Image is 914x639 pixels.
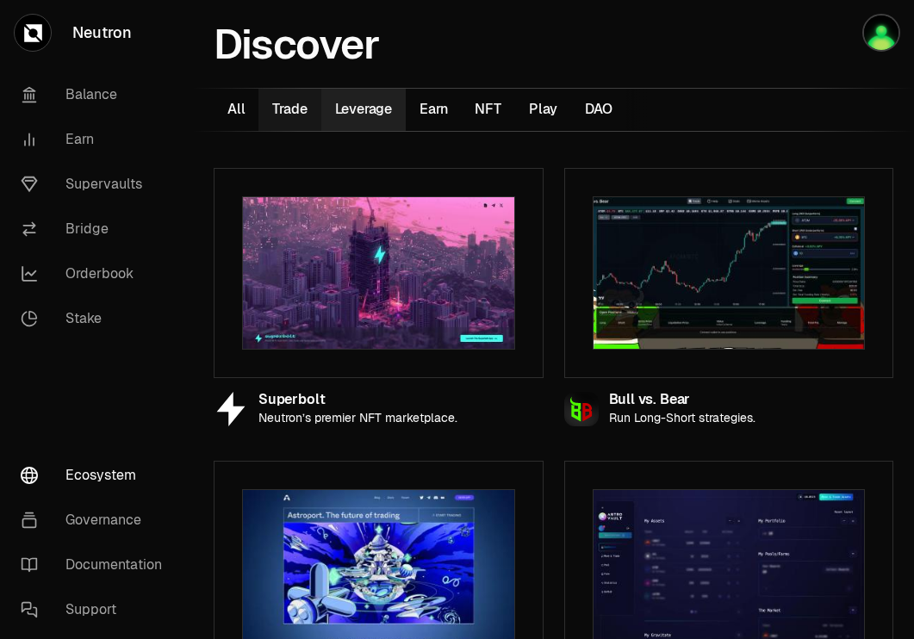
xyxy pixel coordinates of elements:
a: Supervaults [7,162,186,207]
button: DAO [571,89,625,131]
img: Superbolt preview image [242,196,515,350]
a: Stake [7,296,186,341]
img: Atom Staking [864,16,898,50]
a: Bridge [7,207,186,251]
img: Bull vs. Bear preview image [593,196,866,350]
a: Superbolt preview image [214,168,544,378]
a: Bull vs. Bear preview image [564,168,894,378]
a: Ecosystem [7,453,186,498]
button: NFT [461,89,514,131]
div: Bull vs. Bear [609,393,755,407]
a: Support [7,587,186,632]
button: Earn [406,89,461,131]
a: Earn [7,117,186,162]
a: Orderbook [7,251,186,296]
p: Neutron’s premier NFT marketplace. [258,411,457,425]
p: Run Long-Short strategies. [609,411,755,425]
button: Trade [258,89,320,131]
a: Documentation [7,543,186,587]
a: Governance [7,498,186,543]
h1: Discover [214,21,379,67]
a: Balance [7,72,186,117]
button: Leverage [321,89,407,131]
button: All [214,89,258,131]
button: Play [515,89,571,131]
div: Superbolt [258,393,457,407]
